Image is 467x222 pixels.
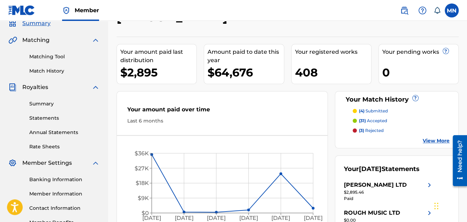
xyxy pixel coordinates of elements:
[344,181,407,189] div: [PERSON_NAME] LTD
[359,118,366,123] span: (31)
[397,3,411,17] a: Public Search
[271,215,290,221] tspan: [DATE]
[353,118,450,124] a: (31) accepted
[359,127,384,134] p: rejected
[29,205,100,212] a: Contact Information
[29,53,100,60] a: Matching Tool
[382,48,458,56] div: Your pending works
[29,190,100,198] a: Member Information
[91,83,100,91] img: expand
[425,181,434,189] img: right chevron icon
[434,7,440,14] div: Notifications
[208,48,284,65] div: Amount paid to date this year
[8,5,35,15] img: MLC Logo
[359,165,382,173] span: [DATE]
[382,65,458,80] div: 0
[136,180,149,186] tspan: $18K
[29,100,100,108] a: Summary
[207,215,226,221] tspan: [DATE]
[8,159,17,167] img: Member Settings
[135,165,149,171] tspan: $27K
[22,36,50,44] span: Matching
[142,210,149,216] tspan: $0
[423,137,450,145] a: View More
[91,159,100,167] img: expand
[432,188,467,222] iframe: Chat Widget
[62,6,70,15] img: Top Rightsholder
[29,176,100,183] a: Banking Information
[8,19,17,28] img: Summary
[142,215,161,221] tspan: [DATE]
[415,3,429,17] div: Help
[434,195,438,216] div: Drag
[138,195,149,201] tspan: $9K
[400,6,408,15] img: search
[127,117,317,125] div: Last 6 months
[127,105,317,117] div: Your amount paid over time
[8,19,51,28] a: SummarySummary
[344,209,400,217] div: ROUGH MUSIC LTD
[344,189,434,195] div: $2,895.46
[120,48,196,65] div: Your amount paid last distribution
[175,215,194,221] tspan: [DATE]
[447,132,467,188] iframe: Resource Center
[8,83,17,91] img: Royalties
[344,164,420,174] div: Your Statements
[22,19,51,28] span: Summary
[29,129,100,136] a: Annual Statements
[22,159,72,167] span: Member Settings
[22,83,48,91] span: Royalties
[344,195,434,202] div: Paid
[8,36,17,44] img: Matching
[359,128,364,133] span: (3)
[359,118,387,124] p: accepted
[353,108,450,114] a: (4) submitted
[208,65,284,80] div: $64,676
[443,48,449,54] span: ?
[425,209,434,217] img: right chevron icon
[120,65,196,80] div: $2,895
[75,6,99,14] span: Member
[344,181,434,202] a: [PERSON_NAME] LTDright chevron icon$2,895.46Paid
[239,215,258,221] tspan: [DATE]
[29,143,100,150] a: Rate Sheets
[91,36,100,44] img: expand
[344,95,450,104] div: Your Match History
[445,3,459,17] div: User Menu
[304,215,323,221] tspan: [DATE]
[29,67,100,75] a: Match History
[135,150,149,157] tspan: $36K
[29,114,100,122] a: Statements
[353,127,450,134] a: (3) rejected
[295,65,371,80] div: 408
[295,48,371,56] div: Your registered works
[359,108,388,114] p: submitted
[359,108,364,113] span: (4)
[418,6,427,15] img: help
[413,95,418,101] span: ?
